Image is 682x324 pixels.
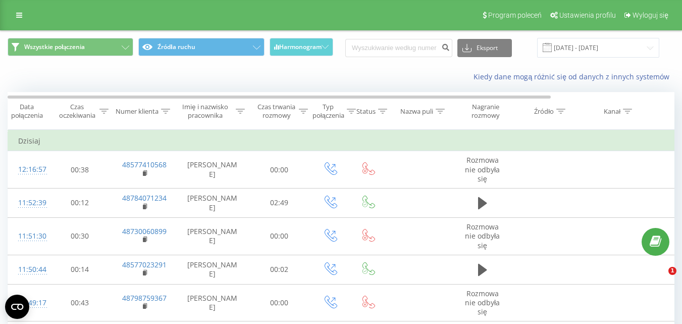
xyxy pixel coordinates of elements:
div: 11:51:30 [18,226,38,246]
span: Harmonogram [279,43,322,51]
td: 00:30 [48,218,112,255]
td: [PERSON_NAME] [177,218,248,255]
div: Imię i nazwisko pracownika [177,103,234,120]
div: Nagranie rozmowy [461,103,510,120]
td: [PERSON_NAME] [177,255,248,284]
td: [PERSON_NAME] [177,151,248,189]
button: Źródła ruchu [138,38,264,56]
td: 02:49 [248,188,311,217]
iframe: Intercom live chat [648,267,672,291]
td: 00:00 [248,284,311,321]
div: 12:16:57 [18,160,38,179]
div: Nazwa puli [400,107,433,116]
td: 00:00 [248,151,311,189]
td: [PERSON_NAME] [177,188,248,217]
div: Czas oczekiwania [57,103,97,120]
div: 11:49:17 [18,293,38,313]
span: 1 [668,267,676,275]
a: 48577023291 [122,260,167,269]
div: 11:50:44 [18,260,38,280]
span: Wyloguj się [633,11,668,19]
button: Wszystkie połączenia [8,38,133,56]
span: Rozmowa nie odbyła się [465,222,500,250]
a: 48784071234 [122,193,167,203]
td: 00:00 [248,218,311,255]
div: Status [356,107,376,116]
div: Czas trwania rozmowy [256,103,296,120]
td: 00:43 [48,284,112,321]
td: 00:14 [48,255,112,284]
div: Data połączenia [8,103,45,120]
td: 00:12 [48,188,112,217]
div: Kanał [604,107,620,116]
span: Wszystkie połączenia [24,43,85,51]
input: Wyszukiwanie według numeru [345,39,452,57]
button: Open CMP widget [5,295,29,319]
button: Eksport [457,39,512,57]
div: Źródło [534,107,554,116]
span: Rozmowa nie odbyła się [465,289,500,316]
span: Ustawienia profilu [559,11,616,19]
a: Kiedy dane mogą różnić się od danych z innych systemów [474,72,674,81]
div: Typ połączenia [312,103,344,120]
td: [PERSON_NAME] [177,284,248,321]
div: 11:52:39 [18,193,38,213]
a: 48577410568 [122,160,167,169]
td: 00:38 [48,151,112,189]
a: 48730060899 [122,226,167,236]
button: Harmonogram [270,38,334,56]
span: Rozmowa nie odbyła się [465,155,500,183]
td: 00:02 [248,255,311,284]
div: Numer klienta [116,107,159,116]
span: Program poleceń [488,11,542,19]
a: 48798759367 [122,293,167,303]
